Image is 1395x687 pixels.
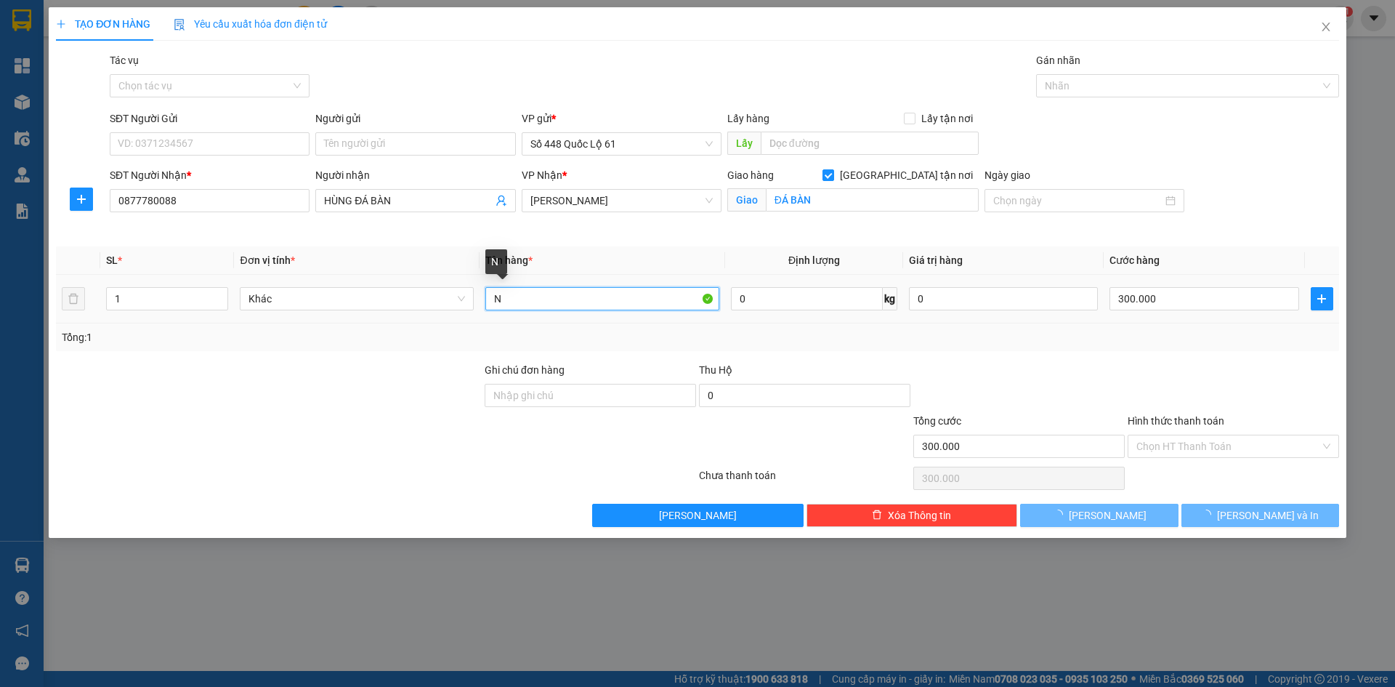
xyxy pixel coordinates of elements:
span: Lấy tận nơi [915,111,979,126]
label: Tác vụ [110,55,139,66]
span: plus [1311,293,1333,305]
input: Giao tận nơi [766,188,979,212]
input: VD: Bàn, Ghế [485,287,719,310]
span: [GEOGRAPHIC_DATA] tận nơi [834,167,979,183]
span: delete [872,510,882,521]
span: [PERSON_NAME] [1069,507,1147,523]
span: [PERSON_NAME] [659,507,737,523]
input: Ghi chú đơn hàng [485,384,696,407]
span: Định lượng [788,254,840,266]
span: Giao hàng [727,169,774,181]
span: user-add [496,195,507,206]
button: [PERSON_NAME] [1020,504,1178,527]
span: Khánh Hoà [530,190,713,212]
button: Close [1306,7,1346,48]
button: [PERSON_NAME] và In [1181,504,1339,527]
span: Số 448 Quốc Lộ 61 [530,133,713,155]
div: VP gửi [522,111,721,126]
button: delete [62,287,85,310]
span: SL [106,254,118,266]
button: plus [1311,287,1333,310]
label: Ngày giao [984,169,1030,181]
span: loading [1201,510,1217,520]
img: icon [174,19,185,31]
div: Chưa thanh toán [697,467,912,493]
input: 0 [909,287,1098,310]
div: N [485,249,507,274]
div: SĐT Người Gửi [110,111,310,126]
input: Dọc đường [761,132,979,155]
span: plus [56,19,66,29]
span: Lấy [727,132,761,155]
div: Người gửi [315,111,515,126]
span: Khác [248,288,465,310]
span: Tổng cước [913,415,961,427]
span: close [1320,21,1332,33]
span: plus [70,193,92,205]
span: loading [1053,510,1069,520]
label: Ghi chú đơn hàng [485,364,565,376]
span: kg [883,287,897,310]
div: SĐT Người Nhận [110,167,310,183]
div: Tổng: 1 [62,329,538,345]
span: Đơn vị tính [240,254,294,266]
button: deleteXóa Thông tin [806,504,1018,527]
label: Gán nhãn [1036,55,1080,66]
span: Thu Hộ [699,364,732,376]
span: Giá trị hàng [909,254,963,266]
span: VP Nhận [522,169,562,181]
span: TẠO ĐƠN HÀNG [56,18,150,30]
button: [PERSON_NAME] [592,504,804,527]
span: [PERSON_NAME] và In [1217,507,1319,523]
div: Người nhận [315,167,515,183]
span: Yêu cầu xuất hóa đơn điện tử [174,18,327,30]
input: Ngày giao [993,193,1162,209]
span: Lấy hàng [727,113,769,124]
label: Hình thức thanh toán [1128,415,1224,427]
span: Cước hàng [1109,254,1160,266]
span: Xóa Thông tin [888,507,951,523]
span: Tên hàng [485,254,533,266]
button: plus [70,188,93,211]
span: Giao [727,188,766,212]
